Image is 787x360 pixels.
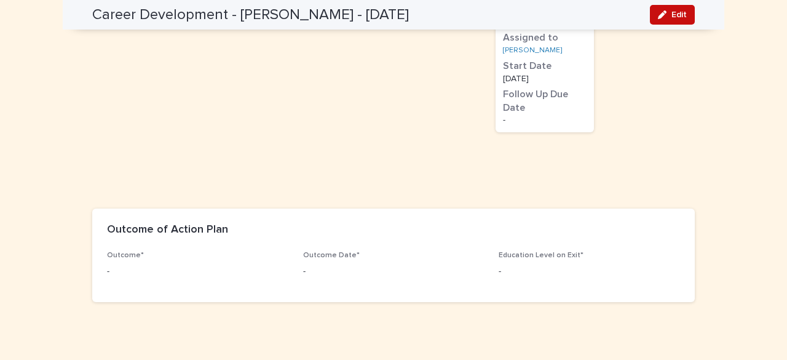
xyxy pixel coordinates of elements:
[303,265,484,278] p: -
[503,116,587,124] p: -
[499,252,583,259] span: Education Level on Exit*
[92,6,409,24] h2: Career Development - [PERSON_NAME] - [DATE]
[503,46,562,55] a: [PERSON_NAME]
[503,74,587,83] p: [DATE]
[107,265,288,278] p: -
[496,6,594,132] a: Build ResumeAssigned to[PERSON_NAME] Start Date[DATE]Follow Up Due Date-
[503,60,587,73] h3: Start Date
[107,252,144,259] span: Outcome*
[650,5,695,25] button: Edit
[503,31,587,45] h3: Assigned to
[107,223,228,237] h2: Outcome of Action Plan
[671,10,687,19] span: Edit
[499,265,680,278] p: -
[303,252,360,259] span: Outcome Date*
[503,88,587,114] h3: Follow Up Due Date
